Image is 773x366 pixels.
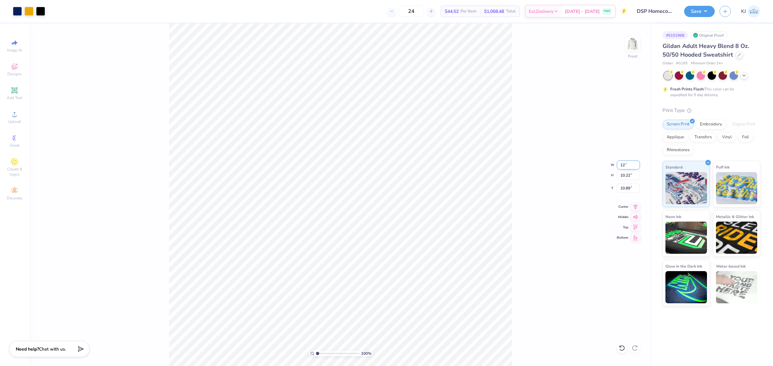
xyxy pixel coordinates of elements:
span: Clipart & logos [3,167,26,177]
div: Transfers [690,133,716,142]
span: # G185 [676,61,688,66]
input: Untitled Design [632,5,679,18]
div: Vinyl [718,133,736,142]
span: [DATE] - [DATE] [565,8,600,15]
div: Digital Print [728,120,759,129]
span: Image AI [7,48,22,53]
span: Gildan [663,61,673,66]
span: Chat with us. [39,346,66,352]
img: Water based Ink [716,271,758,303]
span: FREE [604,9,610,14]
span: Top [617,225,628,230]
div: Front [628,53,637,59]
span: Center [617,205,628,209]
span: 100 % [361,351,371,356]
strong: Need help? [16,346,39,352]
span: Glow in the Dark Ink [665,263,702,270]
div: Foil [738,133,753,142]
div: This color can be expedited for 5 day delivery. [670,86,749,98]
span: $1,068.48 [484,8,504,15]
span: Add Text [7,95,22,100]
span: Per Item [461,8,476,15]
span: Minimum Order: 24 + [691,61,723,66]
img: Standard [665,172,707,204]
span: Greek [10,143,20,148]
img: Neon Ink [665,222,707,254]
span: Decorate [7,196,22,201]
span: Water based Ink [716,263,746,270]
span: Middle [617,215,628,219]
span: $44.52 [445,8,459,15]
span: Standard [665,164,682,170]
span: Designs [7,71,22,77]
strong: Fresh Prints Flash: [670,87,704,92]
input: – – [399,5,424,17]
span: Puff Ink [716,164,730,170]
span: Neon Ink [665,213,681,220]
div: Print Type [663,107,760,114]
div: Rhinestones [663,145,694,155]
div: Embroidery [696,120,726,129]
img: Puff Ink [716,172,758,204]
img: Glow in the Dark Ink [665,271,707,303]
div: Applique [663,133,688,142]
img: Metallic & Glitter Ink [716,222,758,254]
span: Est. Delivery [529,8,553,15]
span: Upload [8,119,21,124]
span: Bottom [617,235,628,240]
span: Metallic & Glitter Ink [716,213,754,220]
div: Screen Print [663,120,694,129]
span: Total [506,8,516,15]
img: Front [626,37,639,50]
